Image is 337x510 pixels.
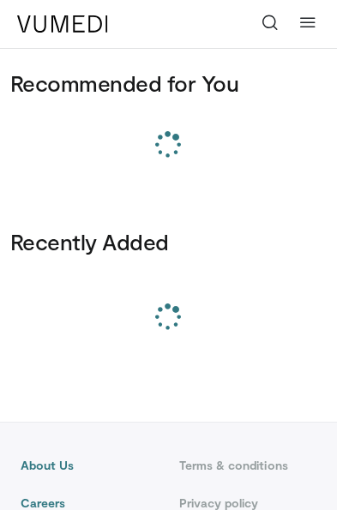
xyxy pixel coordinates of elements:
h3: Recommended for You [10,69,327,97]
a: About Us [21,457,159,474]
img: VuMedi Logo [17,15,108,33]
a: Terms & conditions [179,457,317,474]
h3: Recently Added [10,228,327,255]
